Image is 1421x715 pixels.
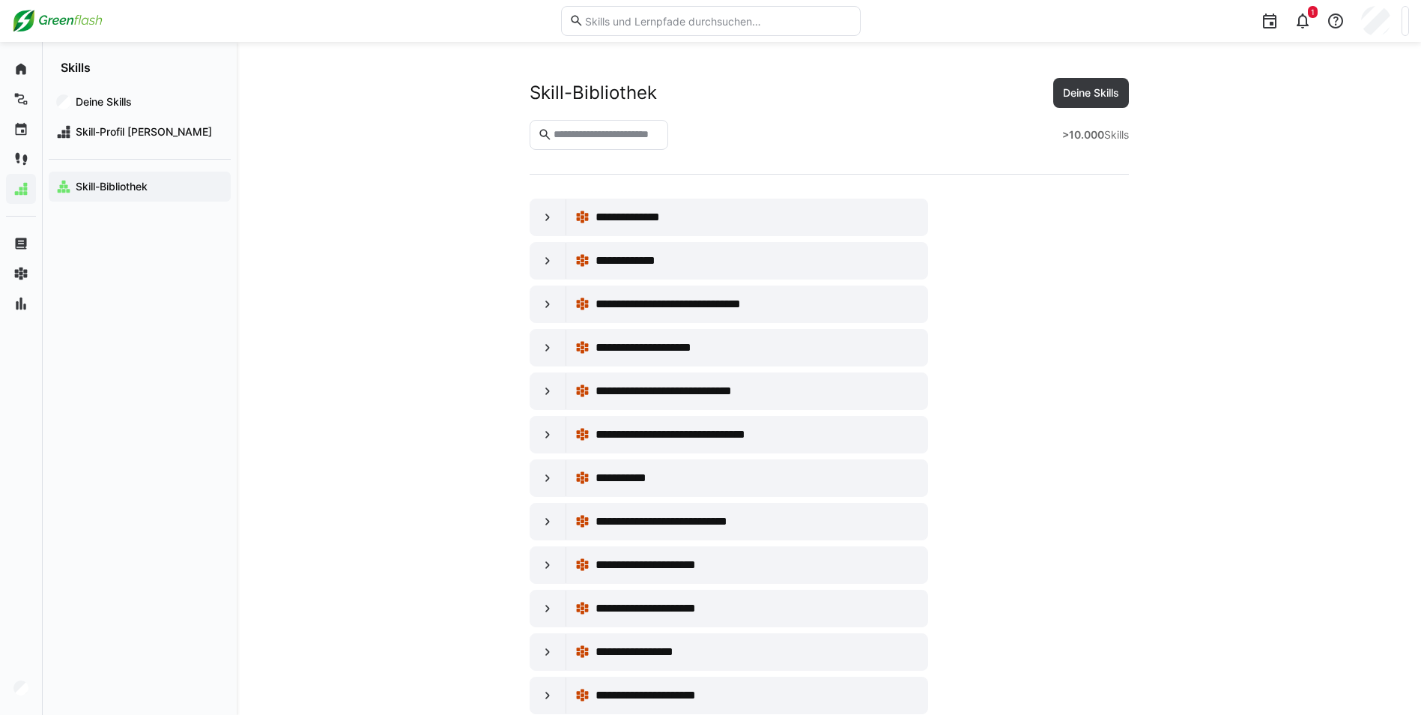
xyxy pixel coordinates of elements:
strong: >10.000 [1062,128,1104,141]
span: Deine Skills [1061,85,1121,100]
button: Deine Skills [1053,78,1129,108]
span: Skill-Profil [PERSON_NAME] [73,124,223,139]
input: Skills und Lernpfade durchsuchen… [584,14,852,28]
span: 1 [1311,7,1315,16]
div: Skill-Bibliothek [530,82,657,104]
div: Skills [1062,127,1129,142]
